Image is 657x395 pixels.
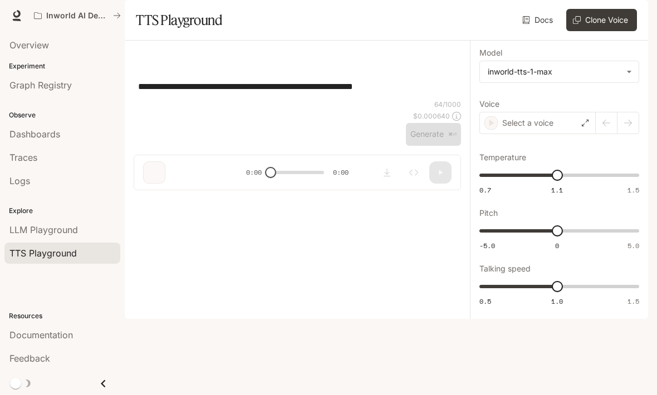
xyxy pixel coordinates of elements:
[479,185,491,195] span: 0.7
[434,100,461,109] p: 64 / 1000
[479,49,502,57] p: Model
[479,265,531,273] p: Talking speed
[479,297,491,306] span: 0.5
[502,117,553,129] p: Select a voice
[413,111,450,121] p: $ 0.000640
[136,9,222,31] h1: TTS Playground
[479,241,495,250] span: -5.0
[566,9,637,31] button: Clone Voice
[551,297,563,306] span: 1.0
[627,185,639,195] span: 1.5
[479,154,526,161] p: Temperature
[488,66,621,77] div: inworld-tts-1-max
[555,241,559,250] span: 0
[520,9,557,31] a: Docs
[627,241,639,250] span: 5.0
[551,185,563,195] span: 1.1
[479,209,498,217] p: Pitch
[479,100,499,108] p: Voice
[29,4,126,27] button: All workspaces
[480,61,639,82] div: inworld-tts-1-max
[46,11,109,21] p: Inworld AI Demos
[627,297,639,306] span: 1.5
